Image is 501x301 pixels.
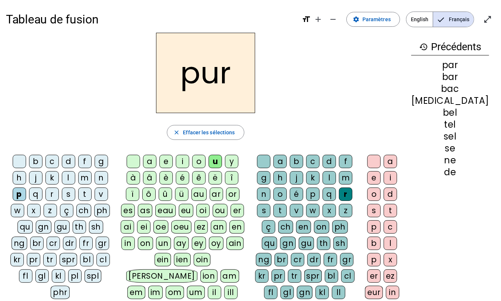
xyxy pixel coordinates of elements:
div: p [13,188,26,201]
div: k [45,171,59,185]
mat-icon: add [314,15,323,24]
div: fl [264,286,278,299]
div: sh [89,220,103,234]
mat-icon: format_size [302,15,311,24]
button: Effacer les sélections [167,125,244,140]
div: dr [63,237,76,250]
div: a [273,155,287,168]
h2: pur [156,33,255,113]
div: cl [341,269,355,283]
div: d [384,188,397,201]
div: e [159,155,173,168]
div: in [386,286,399,299]
div: x [323,204,336,217]
div: ou [213,204,228,217]
div: f [339,155,352,168]
div: i [384,171,397,185]
div: oeu [171,220,191,234]
div: s [62,188,75,201]
button: Paramètres [346,12,400,27]
div: ü [175,188,188,201]
span: English [406,12,433,27]
div: n [95,171,108,185]
div: phr [51,286,70,299]
div: q [29,188,42,201]
div: or [226,188,240,201]
mat-button-toggle-group: Language selection [406,12,474,27]
div: ien [174,253,191,266]
div: z [44,204,57,217]
div: eu [179,204,193,217]
div: r [339,188,352,201]
div: c [45,155,59,168]
div: û [159,188,172,201]
div: th [73,220,86,234]
div: gn [36,220,51,234]
div: b [29,155,42,168]
div: ei [137,220,150,234]
div: n [257,188,270,201]
div: oi [196,204,210,217]
div: c [306,155,320,168]
div: pr [272,269,285,283]
mat-icon: close [173,129,180,136]
div: cr [47,237,60,250]
div: s [367,204,381,217]
div: au [191,188,207,201]
div: fr [324,253,337,266]
div: k [306,171,320,185]
div: im [148,286,163,299]
button: Entrer en plein écran [480,12,495,27]
div: é [176,171,189,185]
div: x [27,204,41,217]
div: h [13,171,26,185]
div: sh [333,237,348,250]
div: j [290,171,303,185]
div: c [384,220,397,234]
div: bl [80,253,93,266]
div: v [95,188,108,201]
div: ng [256,253,272,266]
div: ch [278,220,293,234]
mat-icon: open_in_full [483,15,492,24]
div: g [95,155,108,168]
span: Français [433,12,474,27]
div: en [229,220,244,234]
div: oy [209,237,223,250]
div: de [411,168,489,177]
div: é [290,188,303,201]
div: p [367,253,381,266]
div: f [78,155,92,168]
div: [PERSON_NAME] [126,269,197,283]
div: d [62,155,75,168]
mat-icon: history [419,42,428,51]
div: w [11,204,24,217]
div: â [143,171,156,185]
div: d [323,155,336,168]
div: on [314,220,329,234]
div: gn [280,237,296,250]
div: x [384,253,397,266]
div: spr [304,269,322,283]
h1: Tableau de fusion [6,7,296,31]
div: pl [68,269,82,283]
button: Augmenter la taille de la police [311,12,326,27]
div: o [192,155,206,168]
div: p [306,188,320,201]
div: ay [174,237,189,250]
div: es [121,204,135,217]
div: t [273,204,287,217]
div: y [225,155,238,168]
div: oin [194,253,211,266]
mat-icon: remove [329,15,337,24]
div: p [367,220,381,234]
div: gr [340,253,353,266]
div: i [176,155,189,168]
div: ez [384,269,397,283]
div: en [296,220,311,234]
div: a [384,155,397,168]
div: s [257,204,270,217]
div: pr [27,253,40,266]
div: cl [96,253,110,266]
div: w [306,204,320,217]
